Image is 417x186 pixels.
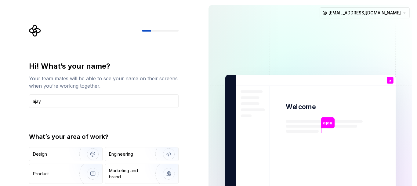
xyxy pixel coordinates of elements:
[33,151,47,157] div: Design
[389,79,391,82] p: a
[29,94,179,108] input: Han Solo
[109,168,150,180] div: Marketing and brand
[286,102,316,111] p: Welcome
[328,10,401,16] span: [EMAIL_ADDRESS][DOMAIN_NAME]
[320,7,410,18] button: [EMAIL_ADDRESS][DOMAIN_NAME]
[33,171,49,177] div: Product
[109,151,133,157] div: Engineering
[29,61,179,71] div: Hi! What’s your name?
[29,132,179,141] div: What’s your area of work?
[29,25,41,37] svg: Supernova Logo
[323,120,332,126] p: ajay
[29,75,179,89] div: Your team mates will be able to see your name on their screens when you’re working together.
